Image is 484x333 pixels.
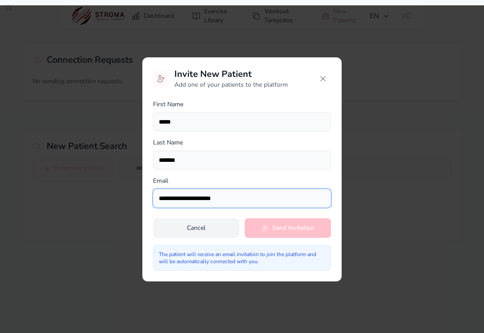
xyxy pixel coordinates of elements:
[316,4,364,28] a: New Patients
[153,218,239,238] button: Cancel
[174,68,288,80] h2: Invite New Patient
[246,4,309,28] a: Workout Templates
[153,100,331,109] label: First Name
[174,80,288,89] p: Add one of your patients to the platform
[153,138,331,147] label: Last Name
[245,218,331,238] button: Send Invitation
[153,177,331,185] label: Email
[186,4,240,28] a: Exercise Library
[159,251,325,265] p: The patient will receive an email invitation to join the platform and will be automatically conne...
